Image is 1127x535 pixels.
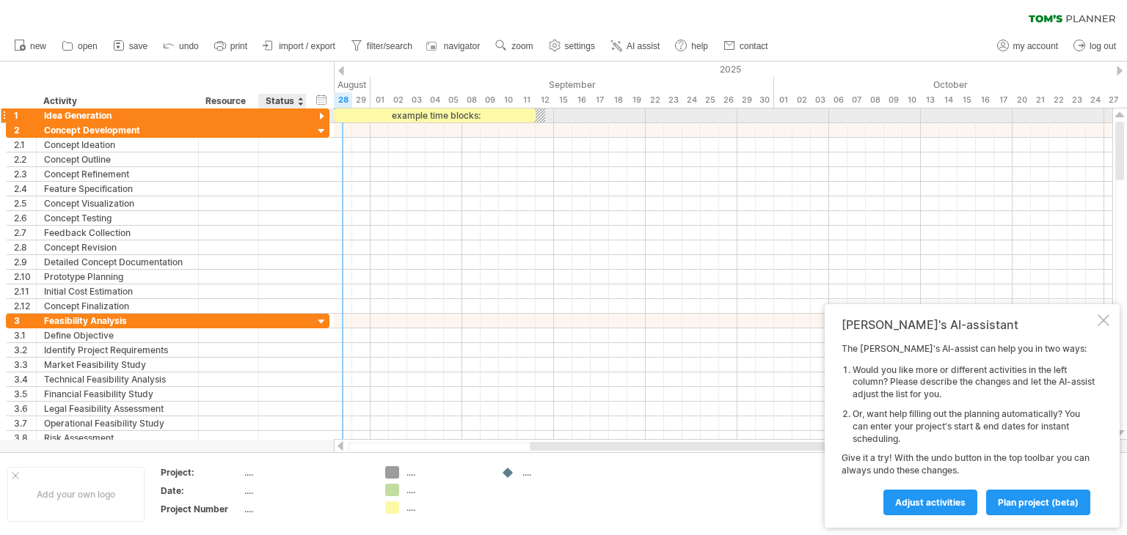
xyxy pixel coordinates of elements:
div: 2.2 [14,152,36,166]
div: Legal Feasibility Assessment [44,402,191,416]
div: September 2025 [371,77,774,92]
div: example time blocks: [334,108,536,122]
div: Friday, 19 September 2025 [627,92,646,108]
span: my account [1013,41,1058,51]
span: log out [1090,41,1116,51]
div: Friday, 17 October 2025 [994,92,1013,108]
div: 3 [14,314,36,328]
span: Adjust activities [895,497,966,508]
div: Friday, 24 October 2025 [1086,92,1104,108]
div: 3.3 [14,358,36,372]
div: Monday, 13 October 2025 [921,92,939,108]
div: Monday, 15 September 2025 [554,92,572,108]
div: Tuesday, 2 September 2025 [389,92,407,108]
div: Define Objective [44,328,191,342]
a: zoom [492,37,537,56]
div: Friday, 26 September 2025 [719,92,737,108]
div: Tuesday, 14 October 2025 [939,92,958,108]
span: navigator [444,41,480,51]
div: 3.4 [14,372,36,386]
div: Technical Feasibility Analysis [44,372,191,386]
div: Concept Outline [44,152,191,166]
div: 2.9 [14,255,36,269]
div: 2.5 [14,196,36,210]
div: Tuesday, 16 September 2025 [572,92,591,108]
span: contact [740,41,768,51]
a: log out [1070,37,1120,56]
div: Wednesday, 10 September 2025 [499,92,517,108]
div: 2.7 [14,226,36,240]
div: Concept Finalization [44,299,191,313]
div: 1 [14,108,36,122]
div: .... [406,501,486,514]
div: Tuesday, 23 September 2025 [664,92,682,108]
a: new [10,37,51,56]
div: Wednesday, 1 October 2025 [774,92,792,108]
div: .... [522,466,602,479]
div: 2.6 [14,211,36,225]
a: undo [159,37,203,56]
a: navigator [424,37,484,56]
div: Thursday, 23 October 2025 [1068,92,1086,108]
div: Tuesday, 7 October 2025 [847,92,866,108]
div: Wednesday, 15 October 2025 [958,92,976,108]
div: The [PERSON_NAME]'s AI-assist can help you in two ways: Give it a try! With the undo button in th... [842,343,1095,514]
div: 2.1 [14,138,36,152]
a: import / export [259,37,340,56]
a: filter/search [347,37,417,56]
li: Would you like more or different activities in the left column? Please describe the changes and l... [853,364,1095,401]
div: 3.8 [14,431,36,445]
div: Thursday, 28 August 2025 [334,92,352,108]
div: Wednesday, 22 October 2025 [1049,92,1068,108]
div: Concept Testing [44,211,191,225]
div: 2.12 [14,299,36,313]
span: new [30,41,46,51]
div: Project Number [161,503,241,515]
div: Wednesday, 3 September 2025 [407,92,426,108]
div: Feature Specification [44,182,191,196]
div: 3.5 [14,387,36,401]
div: Monday, 20 October 2025 [1013,92,1031,108]
div: Wednesday, 24 September 2025 [682,92,701,108]
div: Operational Feasibility Study [44,416,191,430]
div: 2 [14,123,36,137]
a: print [211,37,252,56]
div: Wednesday, 17 September 2025 [591,92,609,108]
div: .... [244,466,368,479]
span: filter/search [367,41,412,51]
div: 2.10 [14,270,36,284]
span: plan project (beta) [998,497,1079,508]
a: contact [720,37,773,56]
span: undo [179,41,199,51]
div: Risk Assessment [44,431,191,445]
span: zoom [511,41,533,51]
div: Detailed Concept Documentation [44,255,191,269]
span: AI assist [627,41,660,51]
div: Prototype Planning [44,270,191,284]
div: 3.2 [14,343,36,357]
div: Friday, 5 September 2025 [444,92,462,108]
div: Monday, 29 September 2025 [737,92,756,108]
div: Identify Project Requirements [44,343,191,357]
div: Thursday, 25 September 2025 [701,92,719,108]
div: 3.6 [14,402,36,416]
div: Concept Visualization [44,196,191,210]
div: Monday, 8 September 2025 [462,92,481,108]
div: Friday, 12 September 2025 [536,92,554,108]
div: Concept Revision [44,240,191,254]
div: Tuesday, 30 September 2025 [756,92,774,108]
a: Adjust activities [883,490,977,515]
div: Friday, 3 October 2025 [811,92,829,108]
div: Feedback Collection [44,226,191,240]
span: settings [565,41,595,51]
div: Concept Refinement [44,167,191,181]
div: Concept Development [44,123,191,137]
div: Resource [205,94,250,108]
div: Monday, 22 September 2025 [646,92,664,108]
div: Feasibility Analysis [44,314,191,328]
span: save [129,41,147,51]
div: Thursday, 9 October 2025 [884,92,902,108]
a: help [671,37,712,56]
span: import / export [279,41,335,51]
div: Market Feasibility Study [44,358,191,372]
